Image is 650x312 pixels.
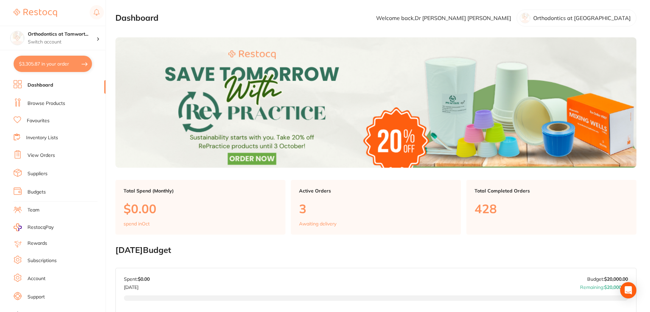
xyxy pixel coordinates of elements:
a: Favourites [27,117,50,124]
p: Active Orders [299,188,453,194]
a: Rewards [27,240,47,247]
p: 428 [475,202,628,216]
strong: $20,000.00 [604,276,628,282]
button: $3,305.87 in your order [14,56,92,72]
p: 3 [299,202,453,216]
a: Suppliers [27,170,48,177]
a: Team [27,207,39,214]
p: Spent: [124,276,150,282]
img: Orthodontics at Tamworth [11,31,24,45]
p: [DATE] [124,282,150,290]
div: Open Intercom Messenger [620,282,636,298]
p: Welcome back, Dr [PERSON_NAME] [PERSON_NAME] [376,15,511,21]
img: Dashboard [115,37,636,168]
a: Browse Products [27,100,65,107]
h2: [DATE] Budget [115,245,636,255]
a: Budgets [27,189,46,196]
p: Budget: [587,276,628,282]
a: Support [27,294,45,300]
p: Total Completed Orders [475,188,628,194]
a: Restocq Logo [14,5,57,21]
a: View Orders [27,152,55,159]
p: Remaining: [580,282,628,290]
h2: Dashboard [115,13,159,23]
h4: Orthodontics at Tamworth [28,31,96,38]
p: Switch account [28,39,96,45]
p: Awaiting delivery [299,221,336,226]
a: Account [27,275,45,282]
span: RestocqPay [27,224,54,231]
a: Inventory Lists [26,134,58,141]
strong: $20,000.00 [604,284,628,290]
a: Subscriptions [27,257,57,264]
strong: $0.00 [138,276,150,282]
a: Total Spend (Monthly)$0.00spend inOct [115,180,285,235]
a: Dashboard [27,82,53,89]
a: Active Orders3Awaiting delivery [291,180,461,235]
p: Orthodontics at [GEOGRAPHIC_DATA] [533,15,631,21]
a: RestocqPay [14,223,54,231]
a: Total Completed Orders428 [466,180,636,235]
p: $0.00 [124,202,277,216]
img: Restocq Logo [14,9,57,17]
p: Total Spend (Monthly) [124,188,277,194]
p: spend in Oct [124,221,150,226]
img: RestocqPay [14,223,22,231]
